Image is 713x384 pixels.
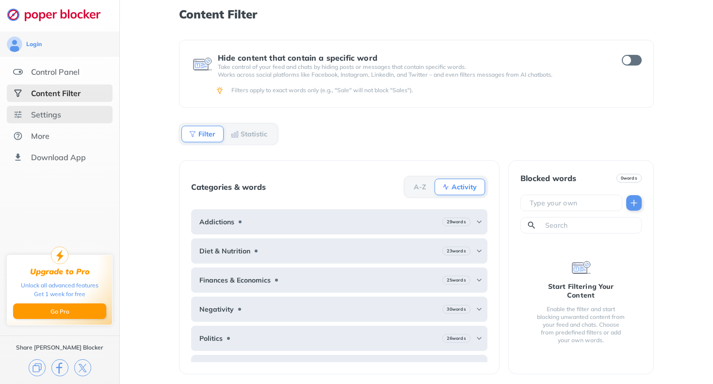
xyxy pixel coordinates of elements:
[447,306,466,313] b: 30 words
[231,130,239,138] img: Statistic
[199,305,234,313] b: Negativity
[189,130,196,138] img: Filter
[218,53,604,62] div: Hide content that contain a specific word
[447,218,466,225] b: 29 words
[31,131,49,141] div: More
[13,131,23,141] img: about.svg
[199,276,271,284] b: Finances & Economics
[7,8,111,21] img: logo-webpage.svg
[13,303,106,319] button: Go Pro
[13,152,23,162] img: download-app.svg
[198,131,215,137] b: Filter
[218,71,604,79] p: Works across social platforms like Facebook, Instagram, LinkedIn, and Twitter – and even filters ...
[447,277,466,284] b: 25 words
[74,359,91,376] img: x.svg
[529,198,618,208] input: Type your own
[544,220,637,230] input: Search
[414,184,426,190] b: A-Z
[536,305,626,344] div: Enable the filter and start blocking unwanted content from your feed and chats. Choose from prede...
[442,183,450,191] img: Activity
[7,36,22,52] img: avatar.svg
[447,248,466,254] b: 23 words
[536,282,626,300] div: Start Filtering Your Content
[13,110,23,119] img: settings.svg
[21,281,98,290] div: Unlock all advanced features
[199,218,234,226] b: Addictions
[241,131,267,137] b: Statistic
[447,335,466,342] b: 26 words
[452,184,477,190] b: Activity
[13,88,23,98] img: social-selected.svg
[26,40,42,48] div: Login
[16,344,103,351] div: Share [PERSON_NAME] Blocker
[621,175,637,182] b: 0 words
[30,267,90,276] div: Upgrade to Pro
[199,247,250,255] b: Diet & Nutrition
[34,290,85,299] div: Get 1 week for free
[231,86,640,94] div: Filters apply to exact words only (e.g., "Sale" will not block "Sales").
[31,67,80,77] div: Control Panel
[31,110,61,119] div: Settings
[199,334,223,342] b: Politics
[520,174,576,183] div: Blocked words
[51,359,68,376] img: facebook.svg
[29,359,46,376] img: copy.svg
[191,183,266,191] div: Categories & words
[31,88,81,98] div: Content Filter
[179,8,653,20] h1: Content Filter
[51,247,68,264] img: upgrade-to-pro.svg
[218,63,604,71] p: Take control of your feed and chats by hiding posts or messages that contain specific words.
[31,152,86,162] div: Download App
[13,67,23,77] img: features.svg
